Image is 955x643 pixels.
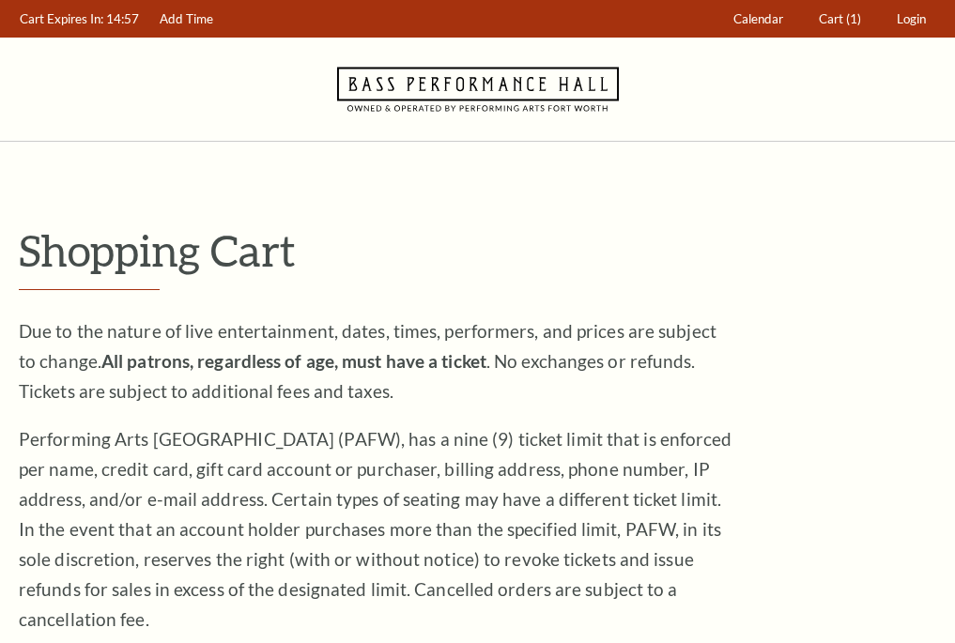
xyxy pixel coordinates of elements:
[20,11,103,26] span: Cart Expires In:
[106,11,139,26] span: 14:57
[19,424,732,635] p: Performing Arts [GEOGRAPHIC_DATA] (PAFW), has a nine (9) ticket limit that is enforced per name, ...
[725,1,793,38] a: Calendar
[151,1,223,38] a: Add Time
[819,11,843,26] span: Cart
[888,1,935,38] a: Login
[19,226,936,274] p: Shopping Cart
[810,1,870,38] a: Cart (1)
[101,350,486,372] strong: All patrons, regardless of age, must have a ticket
[733,11,783,26] span: Calendar
[846,11,861,26] span: (1)
[897,11,926,26] span: Login
[19,320,716,402] span: Due to the nature of live entertainment, dates, times, performers, and prices are subject to chan...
